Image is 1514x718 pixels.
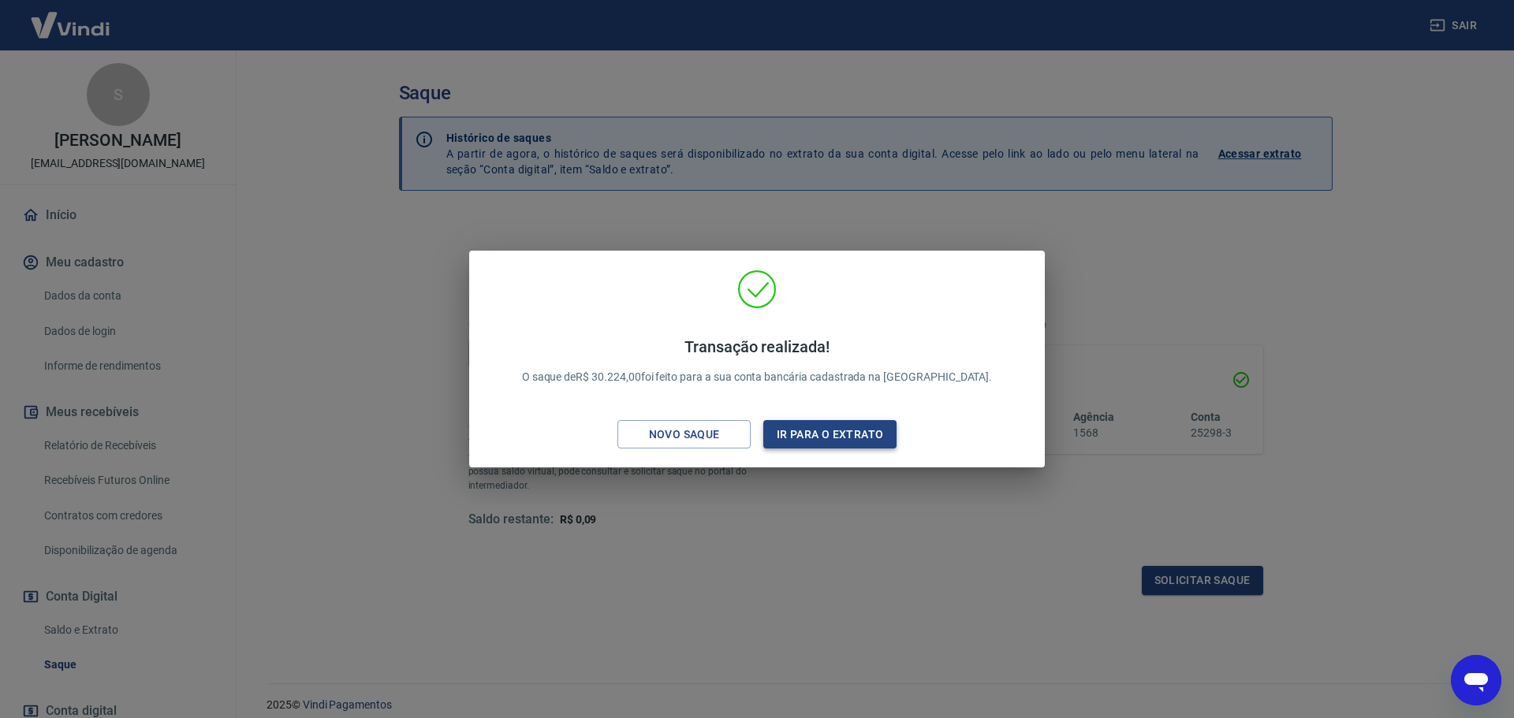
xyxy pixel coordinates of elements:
iframe: Botão para abrir a janela de mensagens [1451,655,1501,705]
button: Novo saque [617,420,751,449]
div: Novo saque [630,425,739,445]
button: Ir para o extrato [763,420,897,449]
h4: Transação realizada! [522,337,993,356]
p: O saque de R$ 30.224,00 foi feito para a sua conta bancária cadastrada na [GEOGRAPHIC_DATA]. [522,337,993,385]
